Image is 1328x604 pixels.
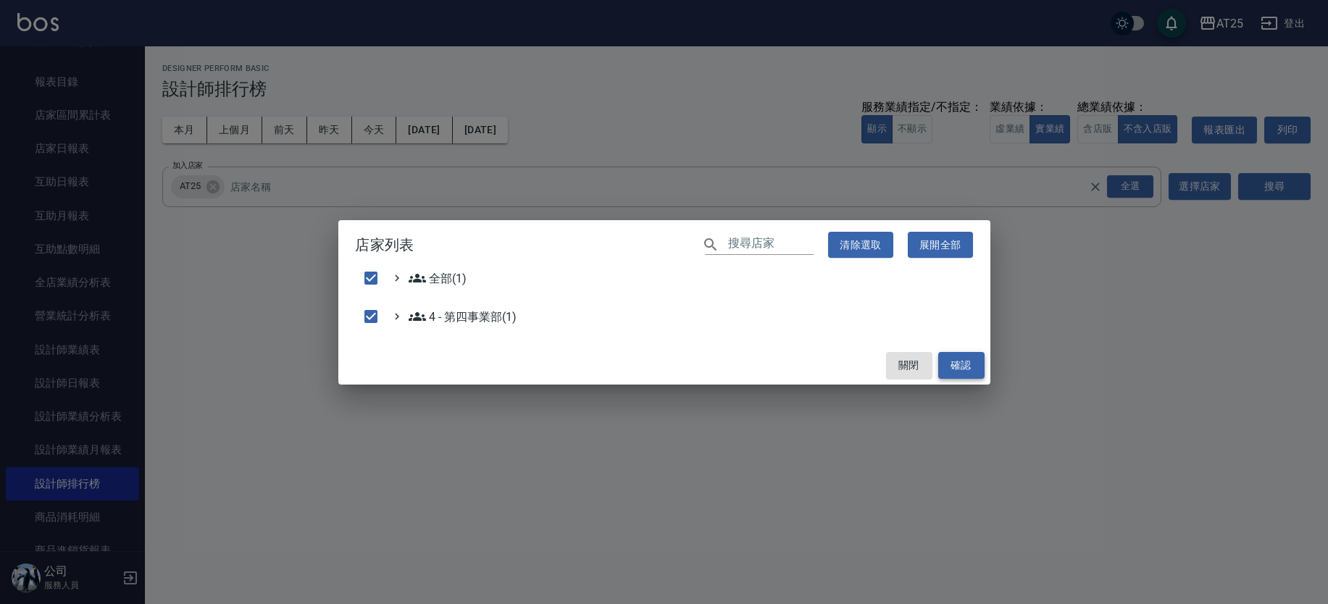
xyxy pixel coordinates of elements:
input: 搜尋店家 [728,234,814,255]
button: 展開全部 [908,232,973,259]
h2: 店家列表 [338,220,990,270]
button: 確認 [938,352,985,379]
button: 關閉 [886,352,932,379]
span: 全部(1) [409,269,467,287]
button: 清除選取 [828,232,893,259]
span: 4 - 第四事業部(1) [409,308,517,325]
